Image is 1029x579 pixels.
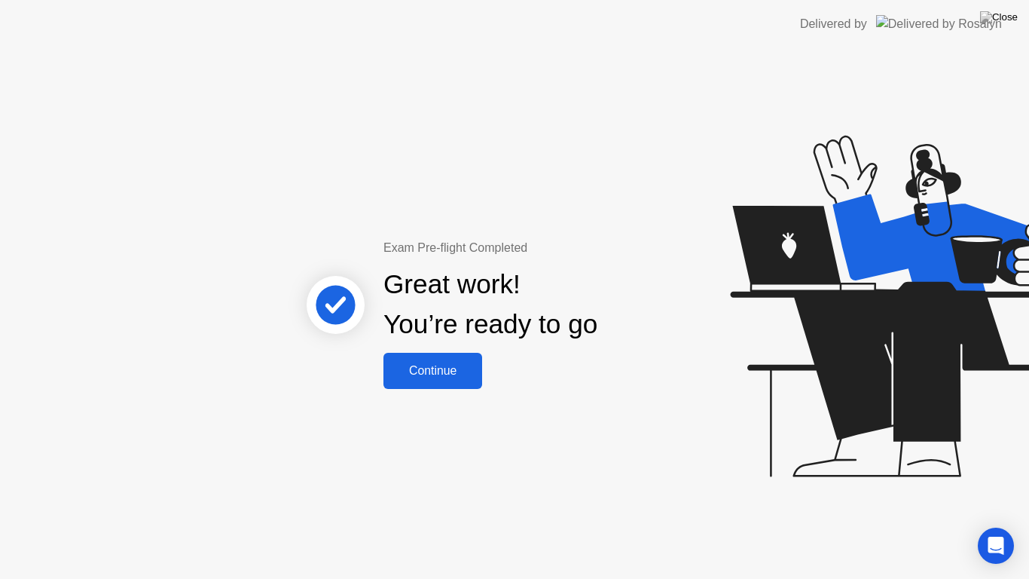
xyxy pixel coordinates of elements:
[980,11,1018,23] img: Close
[383,353,482,389] button: Continue
[800,15,867,33] div: Delivered by
[876,15,1002,32] img: Delivered by Rosalyn
[978,528,1014,564] div: Open Intercom Messenger
[383,265,597,345] div: Great work! You’re ready to go
[388,364,478,378] div: Continue
[383,239,695,257] div: Exam Pre-flight Completed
